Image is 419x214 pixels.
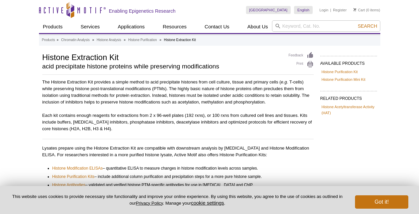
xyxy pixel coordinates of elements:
p: This website uses cookies to provide necessary site functionality and improve your online experie... [11,194,344,206]
li: » [57,38,59,42]
h2: Enabling Epigenetics Research [109,8,176,14]
a: Contact Us [201,20,233,33]
button: cookie settings [191,200,224,206]
h2: acid precipitate histone proteins while preserving modifications [42,63,282,69]
li: | [330,6,331,14]
a: Histone Modification ELISAs [52,165,103,172]
li: » [124,38,126,42]
a: Histone Purification Kit [322,69,358,75]
li: – validated and verified histone PTM-specific antibodies for use in [MEDICAL_DATA] and ChIP. [52,180,308,188]
a: Histone Purification Mini Kit [322,76,365,82]
h1: Histone Extraction Kit [42,52,282,62]
a: Histone Analysis [97,37,121,43]
a: Login [319,8,328,12]
li: – quantitative ELISA to measure changes in histone modification levels across samples. [52,165,308,172]
a: About Us [243,20,272,33]
a: Histone Acetyltransferase Activity (HAT) [322,104,376,116]
a: Print [289,61,314,68]
a: Histone Purification Kits [52,173,95,180]
a: Histone Purification [128,37,157,43]
a: Products [39,20,67,33]
button: Search [356,23,379,29]
h2: RELATED PRODUCTS [320,91,377,103]
em: e.g [281,79,287,84]
li: Histone Extraction Kit [164,38,196,42]
li: » [92,38,94,42]
p: The Histone Extraction Kit provides a simple method to acid precipitate histones from cell cultur... [42,79,314,105]
p: Each kit contains enough reagents for extractions from 2 x 96-well plates (192 rxns), or 100 rxns... [42,112,314,132]
a: Privacy Policy [136,201,163,206]
a: Applications [114,20,149,33]
a: [GEOGRAPHIC_DATA] [246,6,291,14]
a: English [294,6,313,14]
button: Got it! [355,195,408,209]
a: Feedback [289,52,314,59]
li: – include additional column purification and precipitation steps for a more pure histone sample. [52,172,308,180]
li: » [159,38,161,42]
input: Keyword, Cat. No. [272,20,380,32]
a: Chromatin Analysis [61,37,90,43]
a: Resources [159,20,191,33]
p: Lysates prepare using the Histone Extraction Kit are compatible with downstream analysis by [MEDI... [42,145,314,158]
a: Register [333,8,347,12]
span: Search [358,23,377,29]
img: Your Cart [353,8,356,11]
li: (0 items) [353,6,380,14]
a: Cart [353,8,365,12]
a: Histone Antibodies [52,182,85,188]
a: Services [77,20,104,33]
h2: AVAILABLE PRODUCTS [320,56,377,68]
a: Products [42,37,55,43]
